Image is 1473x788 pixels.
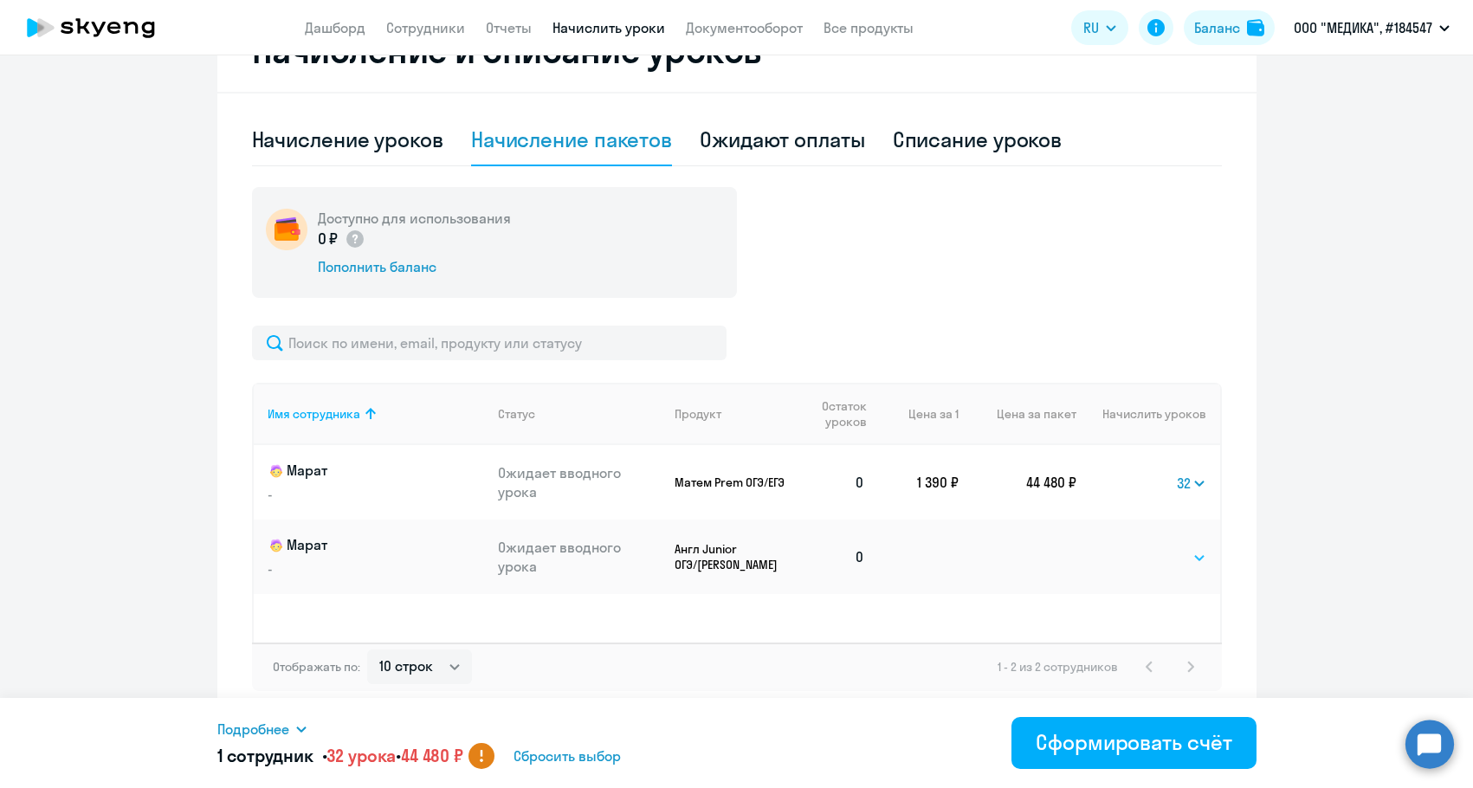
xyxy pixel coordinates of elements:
[1036,728,1231,756] div: Сформировать счёт
[268,535,485,578] a: childМарат-
[326,745,396,766] span: 32 урока
[273,659,360,675] span: Отображать по:
[268,559,462,578] p: -
[252,29,1222,71] h2: Начисление и списание уроков
[252,326,727,360] input: Поиск по имени, email, продукту или статусу
[805,398,880,430] div: Остаток уроков
[217,719,289,740] span: Подробнее
[1076,383,1219,445] th: Начислить уроков
[675,541,791,572] p: Англ Junior ОГЭ/[PERSON_NAME]
[1194,17,1240,38] div: Баланс
[268,461,485,504] a: childМарат-
[401,745,463,766] span: 44 480 ₽
[1083,17,1099,38] span: RU
[471,126,672,153] div: Начисление пакетов
[1247,19,1264,36] img: balance
[386,19,465,36] a: Сотрудники
[1071,10,1128,45] button: RU
[305,19,365,36] a: Дашборд
[252,126,443,153] div: Начисление уроков
[268,462,285,480] img: child
[318,228,366,250] p: 0 ₽
[268,406,360,422] div: Имя сотрудника
[824,19,914,36] a: Все продукты
[266,209,307,250] img: wallet-circle.png
[675,406,721,422] div: Продукт
[498,406,661,422] div: Статус
[675,406,791,422] div: Продукт
[998,659,1118,675] span: 1 - 2 из 2 сотрудников
[879,445,959,520] td: 1 390 ₽
[217,744,463,768] h5: 1 сотрудник • •
[268,406,485,422] div: Имя сотрудника
[791,445,880,520] td: 0
[498,538,661,576] p: Ожидает вводного урока
[1011,717,1256,769] button: Сформировать счёт
[268,535,462,556] p: Марат
[1285,7,1458,48] button: ООО "МЕДИКА", #184547
[700,126,865,153] div: Ожидают оплаты
[959,445,1076,520] td: 44 480 ₽
[268,485,462,504] p: -
[791,520,880,594] td: 0
[318,257,511,276] div: Пополнить баланс
[498,463,661,501] p: Ожидает вводного урока
[552,19,665,36] a: Начислить уроки
[686,19,803,36] a: Документооборот
[959,383,1076,445] th: Цена за пакет
[318,209,511,228] h5: Доступно для использования
[486,19,532,36] a: Отчеты
[893,126,1063,153] div: Списание уроков
[268,537,285,554] img: child
[514,746,621,766] span: Сбросить выбор
[1184,10,1275,45] button: Балансbalance
[879,383,959,445] th: Цена за 1
[805,398,867,430] span: Остаток уроков
[1294,17,1432,38] p: ООО "МЕДИКА", #184547
[675,475,791,490] p: Матем Prem ОГЭ/ЕГЭ
[268,461,462,481] p: Марат
[498,406,535,422] div: Статус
